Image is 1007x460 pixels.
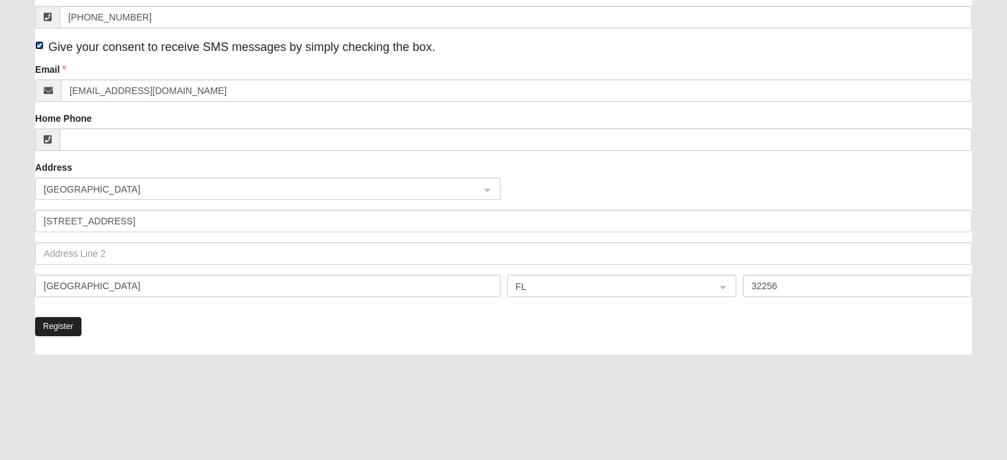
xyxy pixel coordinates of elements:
[743,275,972,297] input: Zip
[35,275,500,297] input: City
[35,41,44,50] input: Give your consent to receive SMS messages by simply checking the box.
[35,112,92,125] label: Home Phone
[35,161,72,174] label: Address
[35,317,81,336] button: Register
[516,279,704,294] span: FL
[35,63,66,76] label: Email
[35,210,972,232] input: Address Line 1
[35,242,972,265] input: Address Line 2
[44,182,467,197] span: United States
[48,40,435,54] span: Give your consent to receive SMS messages by simply checking the box.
